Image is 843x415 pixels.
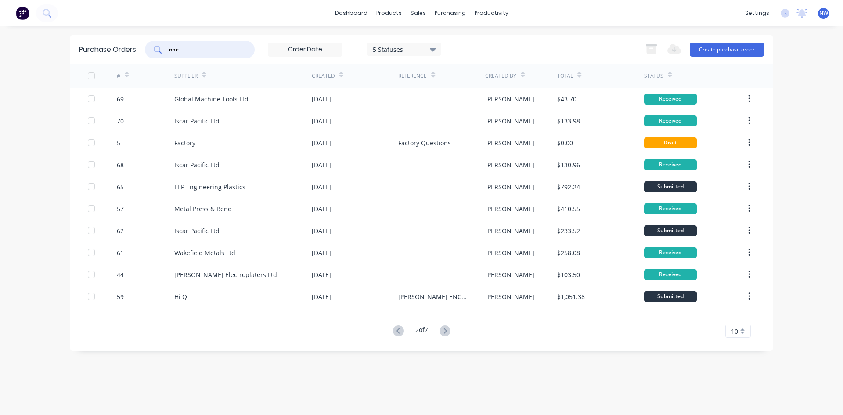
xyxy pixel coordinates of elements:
div: LEP Engineering Plastics [174,182,245,191]
div: Received [644,115,697,126]
div: 44 [117,270,124,279]
div: [PERSON_NAME] ENCLOSURE 1591HSBK [398,292,467,301]
div: $130.96 [557,160,580,170]
div: 59 [117,292,124,301]
div: [PERSON_NAME] [485,292,534,301]
div: Purchase Orders [79,44,136,55]
div: [DATE] [312,138,331,148]
div: 70 [117,116,124,126]
button: Create purchase order [690,43,764,57]
div: 62 [117,226,124,235]
img: Factory [16,7,29,20]
input: Order Date [268,43,342,56]
div: [PERSON_NAME] [485,226,534,235]
div: settings [741,7,774,20]
div: Factory [174,138,195,148]
div: [PERSON_NAME] [485,116,534,126]
div: Received [644,94,697,105]
div: [PERSON_NAME] [485,182,534,191]
div: 5 [117,138,120,148]
div: $410.55 [557,204,580,213]
div: Received [644,269,697,280]
div: Iscar Pacific Ltd [174,160,220,170]
div: [DATE] [312,248,331,257]
div: Created By [485,72,516,80]
div: [DATE] [312,204,331,213]
div: Global Machine Tools Ltd [174,94,249,104]
div: 68 [117,160,124,170]
a: dashboard [331,7,372,20]
input: Search purchase orders... [168,45,241,54]
div: Reference [398,72,427,80]
div: 69 [117,94,124,104]
div: 2 of 7 [415,325,428,338]
div: Iscar Pacific Ltd [174,116,220,126]
div: [PERSON_NAME] [485,160,534,170]
div: [DATE] [312,160,331,170]
div: [PERSON_NAME] [485,94,534,104]
div: $233.52 [557,226,580,235]
div: Submitted [644,225,697,236]
span: 10 [731,327,738,336]
div: productivity [470,7,513,20]
div: Supplier [174,72,198,80]
div: $103.50 [557,270,580,279]
div: Metal Press & Bend [174,204,232,213]
div: Received [644,159,697,170]
span: NW [819,9,828,17]
div: Draft [644,137,697,148]
div: Status [644,72,663,80]
div: 61 [117,248,124,257]
div: Wakefield Metals Ltd [174,248,235,257]
div: [PERSON_NAME] [485,270,534,279]
div: $792.24 [557,182,580,191]
div: Factory Questions [398,138,451,148]
div: [DATE] [312,116,331,126]
div: 57 [117,204,124,213]
div: [PERSON_NAME] [485,248,534,257]
div: $0.00 [557,138,573,148]
div: Iscar Pacific Ltd [174,226,220,235]
div: Received [644,203,697,214]
div: [DATE] [312,292,331,301]
div: purchasing [430,7,470,20]
div: [DATE] [312,226,331,235]
div: Submitted [644,291,697,302]
div: $1,051.38 [557,292,585,301]
div: $258.08 [557,248,580,257]
div: sales [406,7,430,20]
div: # [117,72,120,80]
div: $133.98 [557,116,580,126]
div: 5 Statuses [373,44,436,54]
div: products [372,7,406,20]
div: Total [557,72,573,80]
div: [PERSON_NAME] [485,138,534,148]
div: Hi Q [174,292,187,301]
div: [DATE] [312,94,331,104]
div: Received [644,247,697,258]
div: 65 [117,182,124,191]
div: $43.70 [557,94,576,104]
div: [DATE] [312,182,331,191]
div: [PERSON_NAME] [485,204,534,213]
div: Created [312,72,335,80]
div: [DATE] [312,270,331,279]
div: [PERSON_NAME] Electroplaters Ltd [174,270,277,279]
div: Submitted [644,181,697,192]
